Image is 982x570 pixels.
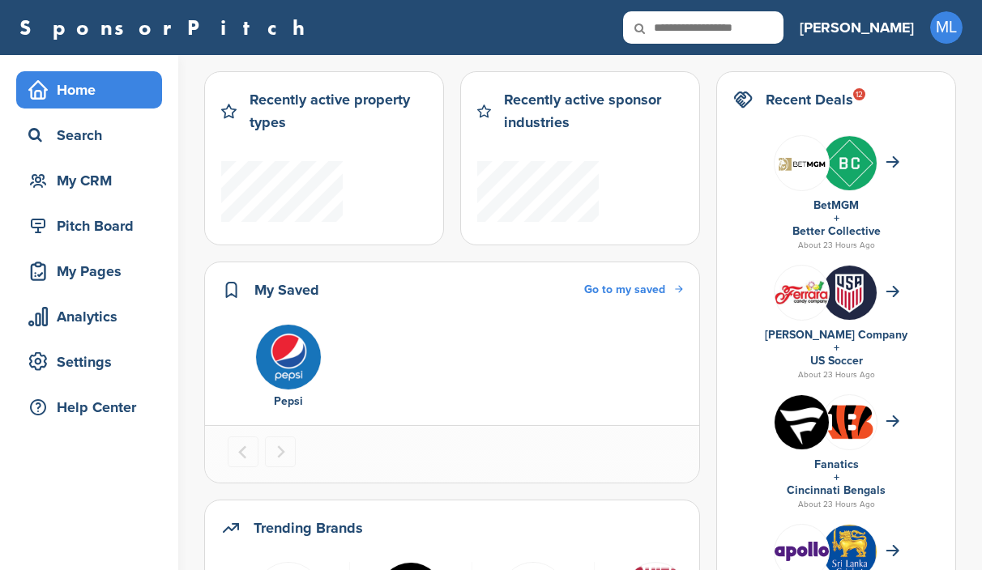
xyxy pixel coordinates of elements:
[16,117,162,154] a: Search
[16,298,162,335] a: Analytics
[787,483,886,497] a: Cincinnati Bengals
[24,75,162,104] div: Home
[775,280,829,305] img: Ferrara candy logo
[853,88,865,100] div: 12
[822,266,877,320] img: whvs id 400x400
[16,253,162,290] a: My Pages
[792,224,881,238] a: Better Collective
[24,166,162,195] div: My CRM
[254,517,363,539] h2: Trending Brands
[800,10,914,45] a: [PERSON_NAME]
[236,393,341,410] div: Pepsi
[814,457,859,471] a: Fanatics
[733,368,939,382] div: About 23 Hours Ago
[255,324,322,390] img: Pepsi logo
[16,389,162,426] a: Help Center
[733,238,939,253] div: About 23 Hours Ago
[822,402,877,441] img: Data?1415808195
[16,162,162,199] a: My CRM
[24,393,162,422] div: Help Center
[16,343,162,381] a: Settings
[16,71,162,108] a: Home
[800,16,914,39] h3: [PERSON_NAME]
[813,198,859,212] a: BetMGM
[228,324,349,411] div: 1 of 1
[250,88,427,134] h2: Recently active property types
[16,207,162,245] a: Pitch Board
[733,497,939,512] div: About 23 Hours Ago
[810,354,863,368] a: US Soccer
[254,279,319,301] h2: My Saved
[834,341,839,355] a: +
[822,136,877,190] img: Inc kuuz 400x400
[19,17,315,38] a: SponsorPitch
[766,88,853,111] h2: Recent Deals
[765,328,907,342] a: [PERSON_NAME] Company
[24,121,162,150] div: Search
[265,436,296,467] button: Next slide
[584,281,683,299] a: Go to my saved
[24,347,162,376] div: Settings
[775,542,829,561] img: Data
[24,257,162,286] div: My Pages
[228,436,258,467] button: Previous slide
[24,302,162,331] div: Analytics
[775,395,829,449] img: Okcnagxi 400x400
[930,11,963,44] span: ML
[834,470,839,484] a: +
[584,283,665,296] span: Go to my saved
[236,324,341,411] a: Pepsi logo Pepsi
[24,211,162,240] div: Pitch Board
[775,149,829,177] img: Screen shot 2020 11 05 at 10.46.00 am
[504,88,683,134] h2: Recently active sponsor industries
[834,211,839,225] a: +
